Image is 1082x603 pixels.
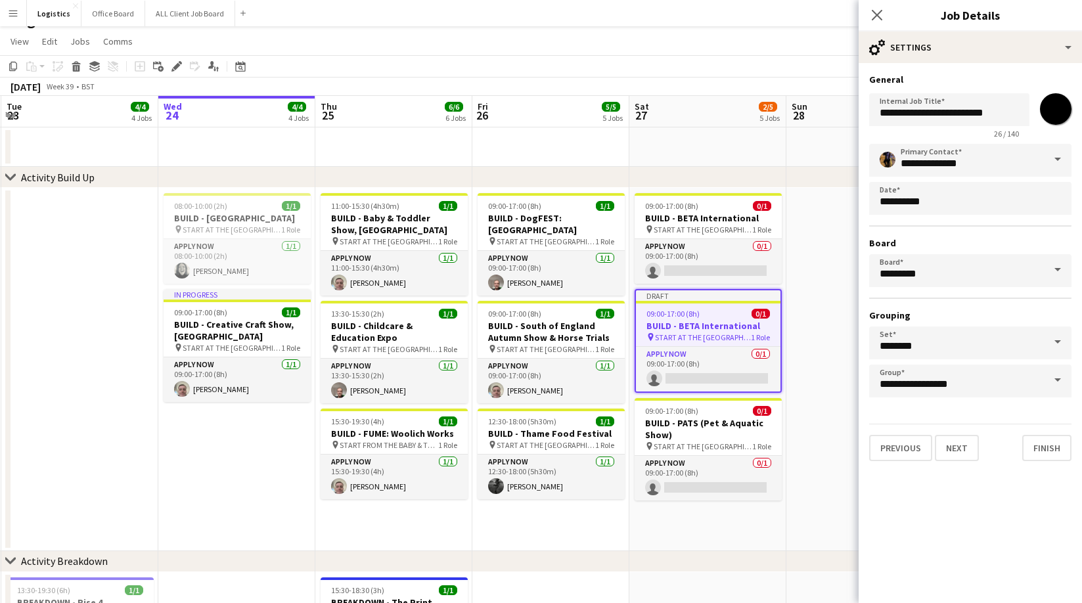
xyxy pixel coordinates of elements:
span: 15:30-18:30 (3h) [331,585,384,595]
div: Activity Build Up [21,171,95,184]
h3: BUILD - BETA International [635,212,782,224]
span: START AT THE [GEOGRAPHIC_DATA] [497,344,595,354]
span: 1 Role [438,344,457,354]
span: START AT THE [GEOGRAPHIC_DATA] [654,441,752,451]
app-card-role: APPLY NOW0/109:00-17:00 (8h) [635,456,782,501]
h3: BUILD - Baby & Toddler Show, [GEOGRAPHIC_DATA] [321,212,468,236]
div: Settings [859,32,1082,63]
span: 12:30-18:00 (5h30m) [488,416,556,426]
h3: BUILD - PATS (Pet & Aquatic Show) [635,417,782,441]
button: Logistics [27,1,81,26]
div: [DATE] [11,80,41,93]
span: 4/4 [288,102,306,112]
span: START AT THE [GEOGRAPHIC_DATA] [340,344,438,354]
app-job-card: Draft09:00-17:00 (8h)0/1BUILD - BETA International START AT THE [GEOGRAPHIC_DATA]1 RoleAPPLY NOW0... [635,289,782,393]
app-job-card: 09:00-17:00 (8h)1/1BUILD - DogFEST: [GEOGRAPHIC_DATA] START AT THE [GEOGRAPHIC_DATA]1 RoleAPPLY N... [478,193,625,296]
span: 0/1 [752,309,770,319]
span: Tue [7,100,22,112]
span: 1/1 [439,201,457,211]
button: ALL Client Job Board [145,1,235,26]
span: Sat [635,100,649,112]
div: 4 Jobs [288,113,309,123]
span: Edit [42,35,57,47]
span: 23 [5,108,22,123]
span: 1/1 [439,309,457,319]
span: 28 [790,108,807,123]
span: START AT THE [GEOGRAPHIC_DATA] [497,236,595,246]
app-card-role: APPLY NOW1/111:00-15:30 (4h30m)[PERSON_NAME] [321,251,468,296]
span: Jobs [70,35,90,47]
app-job-card: 11:00-15:30 (4h30m)1/1BUILD - Baby & Toddler Show, [GEOGRAPHIC_DATA] START AT THE [GEOGRAPHIC_DAT... [321,193,468,296]
app-job-card: 15:30-19:30 (4h)1/1BUILD - FUME: Woolich Works START FROM THE BABY & TODDLER SHOW, [GEOGRAPHIC_DA... [321,409,468,499]
div: 5 Jobs [602,113,623,123]
div: 6 Jobs [445,113,466,123]
span: START AT THE [GEOGRAPHIC_DATA] [340,236,438,246]
span: 26 [476,108,488,123]
span: 6/6 [445,102,463,112]
h3: BUILD - BETA International [636,320,780,332]
span: 1/1 [282,307,300,317]
span: 0/1 [753,406,771,416]
app-job-card: 09:00-17:00 (8h)0/1BUILD - PATS (Pet & Aquatic Show) START AT THE [GEOGRAPHIC_DATA]1 RoleAPPLY NO... [635,398,782,501]
span: Wed [164,100,182,112]
span: 1 Role [752,225,771,234]
h3: BUILD - [GEOGRAPHIC_DATA] [164,212,311,224]
span: 1 Role [595,440,614,450]
div: In progress [164,289,311,300]
span: Thu [321,100,337,112]
span: 1 Role [752,441,771,451]
a: Jobs [65,33,95,50]
span: 27 [633,108,649,123]
span: Week 39 [43,81,76,91]
h3: BUILD - FUME: Woolich Works [321,428,468,439]
div: BST [81,81,95,91]
button: Finish [1022,435,1071,461]
button: Office Board [81,1,145,26]
span: 25 [319,108,337,123]
h3: Job Details [859,7,1082,24]
span: 1/1 [439,585,457,595]
span: Comms [103,35,133,47]
h3: Board [869,237,1071,249]
span: 1 Role [281,343,300,353]
span: 08:00-10:00 (2h) [174,201,227,211]
div: Draft [636,290,780,301]
a: View [5,33,34,50]
span: 26 / 140 [983,129,1029,139]
span: 1 Role [281,225,300,234]
app-job-card: 09:00-17:00 (8h)0/1BUILD - BETA International START AT THE [GEOGRAPHIC_DATA]1 RoleAPPLY NOW0/109:... [635,193,782,284]
app-job-card: 13:30-15:30 (2h)1/1BUILD - Childcare & Education Expo START AT THE [GEOGRAPHIC_DATA]1 RoleAPPLY N... [321,301,468,403]
h3: General [869,74,1071,85]
app-card-role: APPLY NOW1/108:00-10:00 (2h)[PERSON_NAME] [164,239,311,284]
span: 15:30-19:30 (4h) [331,416,384,426]
span: 09:00-17:00 (8h) [174,307,227,317]
span: 09:00-17:00 (8h) [488,201,541,211]
h3: BUILD - Thame Food Festival [478,428,625,439]
span: Fri [478,100,488,112]
a: Edit [37,33,62,50]
span: 13:30-19:30 (6h) [17,585,70,595]
app-card-role: APPLY NOW1/109:00-17:00 (8h)[PERSON_NAME] [478,251,625,296]
span: 4/4 [131,102,149,112]
h3: Grouping [869,309,1071,321]
app-job-card: In progress09:00-17:00 (8h)1/1BUILD - Creative Craft Show, [GEOGRAPHIC_DATA] START AT THE [GEOGRA... [164,289,311,402]
span: 09:00-17:00 (8h) [646,309,700,319]
span: View [11,35,29,47]
app-card-role: APPLY NOW1/112:30-18:00 (5h30m)[PERSON_NAME] [478,455,625,499]
span: 1 Role [751,332,770,342]
span: 09:00-17:00 (8h) [645,406,698,416]
span: START AT THE [GEOGRAPHIC_DATA] [183,225,281,234]
span: 11:00-15:30 (4h30m) [331,201,399,211]
span: START FROM THE BABY & TODDLER SHOW, [GEOGRAPHIC_DATA] [340,440,438,450]
span: 2/5 [759,102,777,112]
div: 4 Jobs [131,113,152,123]
app-card-role: APPLY NOW1/109:00-17:00 (8h)[PERSON_NAME] [478,359,625,403]
div: 12:30-18:00 (5h30m)1/1BUILD - Thame Food Festival START AT THE [GEOGRAPHIC_DATA]1 RoleAPPLY NOW1/... [478,409,625,499]
div: 09:00-17:00 (8h)1/1BUILD - South of England Autumn Show & Horse Trials START AT THE [GEOGRAPHIC_D... [478,301,625,403]
h3: BUILD - Childcare & Education Expo [321,320,468,344]
span: 1 Role [595,344,614,354]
